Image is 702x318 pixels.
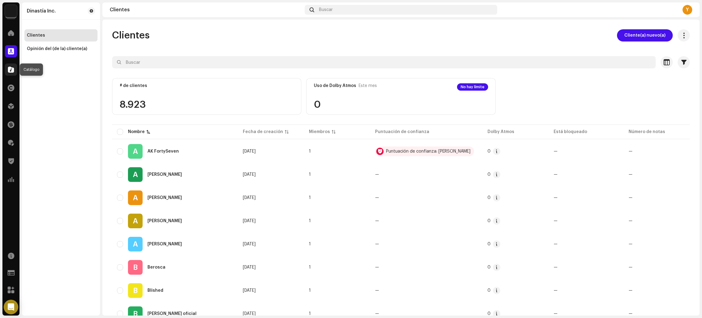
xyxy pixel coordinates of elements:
re-a-table-badge: — [554,172,619,177]
re-a-table-badge: — [375,172,478,177]
span: 0 [487,196,491,200]
span: 0 [487,172,491,177]
re-a-table-badge: — [554,149,619,154]
div: Borja Montoya oficial [147,312,197,316]
re-a-table-badge: — [554,288,619,293]
span: 0 [487,265,491,269]
re-a-table-badge: — [629,172,685,177]
re-a-table-badge: — [629,265,685,269]
re-a-table-badge: — [554,265,619,269]
div: Opinión del (de la) cliente(a) [27,46,87,51]
re-a-table-badge: — [629,312,685,316]
re-m-nav-item: Opinión del (de la) cliente(a) [24,43,97,55]
re-a-table-badge: — [629,288,685,293]
div: AK FortySeven [147,149,179,154]
re-a-table-badge: — [629,219,685,223]
span: 0 [487,149,491,154]
re-a-table-badge: — [629,196,685,200]
input: Buscar [112,56,656,68]
span: 1 [309,242,311,246]
re-a-table-badge: — [554,219,619,223]
div: A [128,237,143,251]
span: No hay límite [461,85,484,89]
re-a-table-badge: — [629,242,685,246]
span: 1 [309,219,311,223]
div: Clientes [27,33,45,38]
span: 1 [309,312,311,316]
re-o-card-value: # de clientes [112,78,301,115]
span: Clientes [112,29,150,42]
span: 13 may 2023 [243,265,256,269]
div: Alejandro Santos [147,172,182,177]
span: Cliente(a) nuevo(a) [624,29,665,42]
span: Buscar [319,7,333,12]
span: 13 may 2023 [243,219,256,223]
span: 0 [487,219,491,223]
div: A [128,167,143,182]
div: B [128,283,143,298]
re-a-table-badge: — [554,312,619,316]
button: Cliente(a) nuevo(a) [617,29,673,42]
span: 0 [487,242,491,246]
span: Este mes [359,83,377,88]
re-a-table-badge: — [375,242,478,246]
span: 14 may 2023 [243,242,256,246]
re-m-nav-item: Clientes [24,29,97,42]
div: Anderson Grajales [147,219,182,223]
re-a-table-badge: — [375,196,478,200]
re-a-table-badge: — [375,219,478,223]
re-a-table-badge: — [375,312,478,316]
span: 13 may 2023 [243,312,256,316]
img: 48257be4-38e1-423f-bf03-81300282f8d9 [5,5,17,17]
re-a-table-badge: — [554,242,619,246]
re-a-table-badge: — [375,288,478,293]
div: Nombre [128,129,145,135]
div: Fecha de creación [243,129,283,135]
div: Blished [147,288,163,293]
div: A [128,214,143,228]
div: A [128,144,143,159]
span: 1 [309,288,311,293]
re-a-table-badge: — [554,196,619,200]
re-a-table-badge: — [629,149,685,154]
span: 0 [487,312,491,316]
div: Alejo Ángel [147,196,182,200]
re-a-table-badge: — [375,265,478,269]
div: A [128,190,143,205]
div: Miembros [309,129,330,135]
div: Uso de Dolby Atmos [314,83,356,88]
div: Y [682,5,692,15]
div: Dinastía Inc. [27,9,56,13]
span: 13 may 2023 [243,288,256,293]
div: Puntuación de confianza: [PERSON_NAME] [386,149,470,154]
span: 1 [309,196,311,200]
div: # de clientes [120,83,294,88]
div: Open Intercom Messenger [4,300,18,314]
span: 1 [309,265,311,269]
div: B [128,260,143,275]
span: 1 [309,149,311,154]
span: 0 [487,288,491,293]
div: Arlin Gómez [147,242,182,246]
span: 14 feb 2025 [243,149,256,154]
div: Berosca [147,265,165,269]
span: 14 may 2023 [243,172,256,177]
span: 12 may 2023 [243,196,256,200]
div: Clientes [110,7,302,12]
span: 1 [309,172,311,177]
